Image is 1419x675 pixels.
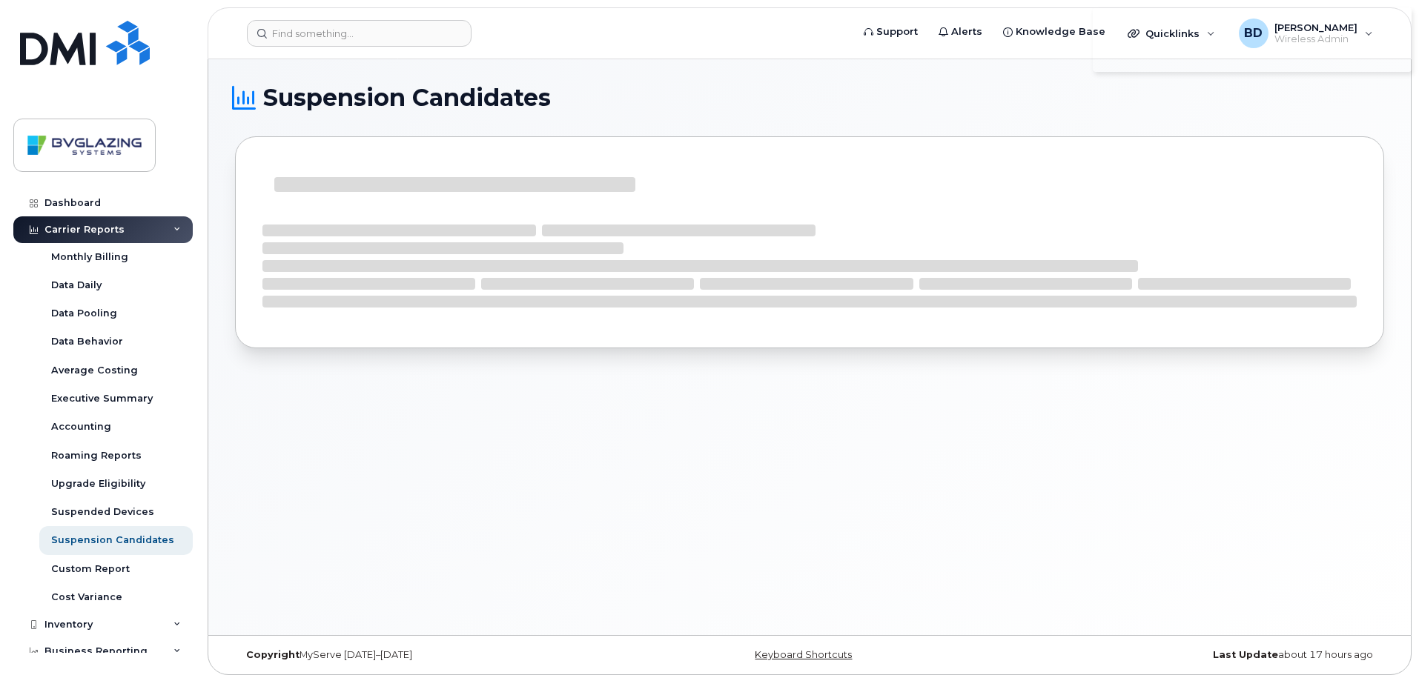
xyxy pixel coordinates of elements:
strong: Last Update [1213,649,1278,660]
div: about 17 hours ago [1001,649,1384,661]
strong: Copyright [246,649,300,660]
a: Keyboard Shortcuts [755,649,852,660]
span: Suspension Candidates [263,87,551,109]
div: MyServe [DATE]–[DATE] [235,649,618,661]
